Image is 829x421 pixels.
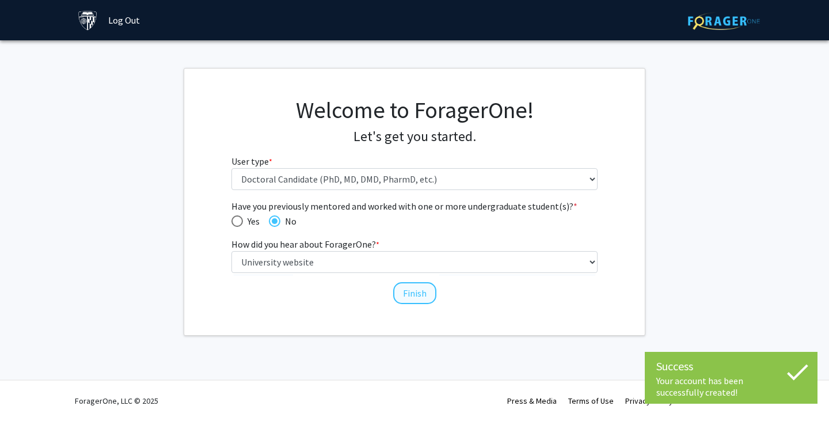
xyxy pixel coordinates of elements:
[231,154,272,168] label: User type
[625,396,673,406] a: Privacy Policy
[231,199,598,213] span: Have you previously mentored and worked with one or more undergraduate student(s)?
[688,12,760,30] img: ForagerOne Logo
[231,213,598,228] mat-radio-group: Have you previously mentored and worked with one or more undergraduate student(s)?
[231,128,598,145] h4: Let's get you started.
[9,369,49,412] iframe: Chat
[568,396,614,406] a: Terms of Use
[656,375,806,398] div: Your account has been successfully created!
[75,381,158,421] div: ForagerOne, LLC © 2025
[78,10,98,31] img: Johns Hopkins University Logo
[656,358,806,375] div: Success
[243,214,260,228] span: Yes
[507,396,557,406] a: Press & Media
[231,96,598,124] h1: Welcome to ForagerOne!
[231,237,379,251] label: How did you hear about ForagerOne?
[393,282,436,304] button: Finish
[280,214,296,228] span: No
